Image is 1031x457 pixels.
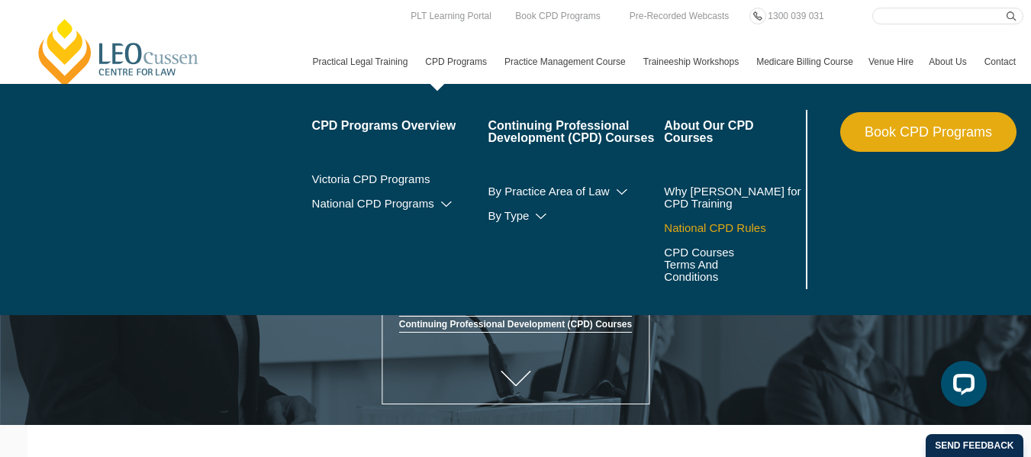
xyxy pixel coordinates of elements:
a: Contact [977,40,1023,84]
a: By Practice Area of Law [488,185,664,198]
a: 1300 039 031 [764,8,827,24]
a: PLT Learning Portal [407,8,495,24]
a: Practice Management Course [497,40,636,84]
a: CPD Programs [417,40,497,84]
iframe: LiveChat chat widget [929,355,993,419]
a: CPD Courses Terms And Conditions [664,246,764,283]
a: CPD Programs Overview [312,120,488,132]
a: National CPD Rules [664,222,802,234]
a: Continuing Professional Development (CPD) Courses [399,316,632,333]
a: Venue Hire [861,40,921,84]
a: Book CPD Programs [840,112,1017,152]
a: Medicare Billing Course [749,40,861,84]
span: 1300 039 031 [768,11,823,21]
a: Practical Legal Training [305,40,418,84]
a: Traineeship Workshops [636,40,749,84]
a: Continuing Professional Development (CPD) Courses [488,120,664,144]
a: Why [PERSON_NAME] for CPD Training [664,185,802,210]
a: Pre-Recorded Webcasts [626,8,733,24]
a: By Type [488,210,664,222]
a: About Our CPD Courses [664,120,802,144]
a: Victoria CPD Programs [312,173,488,185]
a: National CPD Programs [312,198,488,210]
a: Book CPD Programs [511,8,604,24]
a: About Us [921,40,976,84]
a: [PERSON_NAME] Centre for Law [34,17,203,89]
